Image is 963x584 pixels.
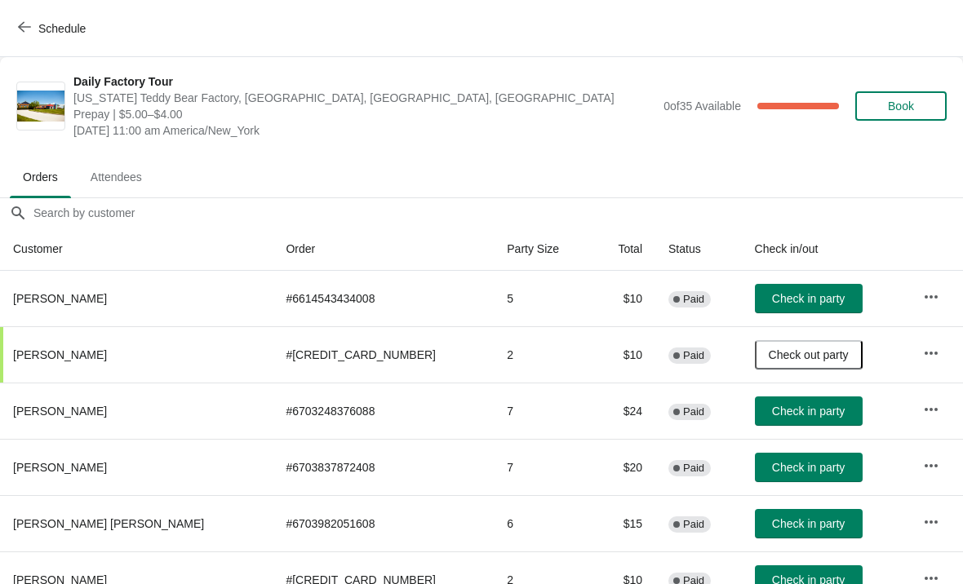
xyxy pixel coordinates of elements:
span: [PERSON_NAME] [PERSON_NAME] [13,517,204,530]
td: $24 [592,383,655,439]
td: # [CREDIT_CARD_NUMBER] [273,326,494,383]
td: 5 [494,271,592,326]
td: $20 [592,439,655,495]
input: Search by customer [33,198,963,228]
button: Check in party [755,396,863,426]
span: [DATE] 11:00 am America/New_York [73,122,655,139]
span: Book [888,100,914,113]
span: Check in party [772,517,845,530]
span: Check out party [769,348,849,361]
td: 2 [494,326,592,383]
td: # 6614543434008 [273,271,494,326]
span: [US_STATE] Teddy Bear Factory, [GEOGRAPHIC_DATA], [GEOGRAPHIC_DATA], [GEOGRAPHIC_DATA] [73,90,655,106]
img: Daily Factory Tour [17,91,64,122]
span: [PERSON_NAME] [13,292,107,305]
td: # 6703837872408 [273,439,494,495]
td: # 6703248376088 [273,383,494,439]
span: Attendees [78,162,155,192]
th: Check in/out [742,228,910,271]
span: Schedule [38,22,86,35]
span: Daily Factory Tour [73,73,655,90]
td: 6 [494,495,592,551]
span: Check in party [772,292,845,305]
span: Paid [683,518,704,531]
td: # 6703982051608 [273,495,494,551]
button: Book [855,91,947,121]
td: 7 [494,439,592,495]
button: Check in party [755,509,863,538]
th: Status [655,228,742,271]
th: Party Size [494,228,592,271]
td: 7 [494,383,592,439]
span: Prepay | $5.00–$4.00 [73,106,655,122]
span: Paid [683,293,704,306]
th: Order [273,228,494,271]
button: Check out party [755,340,863,369]
span: Paid [683,349,704,362]
span: Paid [683,405,704,418]
button: Check in party [755,284,863,313]
span: Orders [10,162,71,192]
span: 0 of 35 Available [663,100,741,113]
span: Check in party [772,461,845,474]
span: Check in party [772,405,845,418]
td: $10 [592,271,655,326]
td: $10 [592,326,655,383]
button: Check in party [755,453,863,482]
button: Schedule [8,14,99,43]
span: Paid [683,462,704,475]
span: [PERSON_NAME] [13,405,107,418]
td: $15 [592,495,655,551]
th: Total [592,228,655,271]
span: [PERSON_NAME] [13,461,107,474]
span: [PERSON_NAME] [13,348,107,361]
